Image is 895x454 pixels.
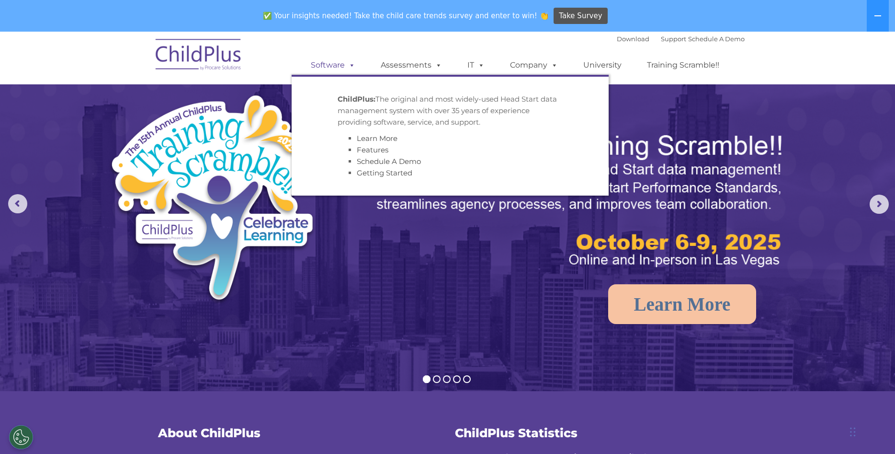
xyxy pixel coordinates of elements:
[617,35,649,43] a: Download
[637,56,729,75] a: Training Scramble!!
[357,134,397,143] a: Learn More
[338,93,563,128] p: The original and most widely-used Head Start data management system with over 35 years of experie...
[738,350,895,454] iframe: Chat Widget
[559,8,602,24] span: Take Survey
[455,426,578,440] span: ChildPlus Statistics
[850,418,856,446] div: Drag
[259,6,552,25] span: ✅ Your insights needed! Take the child care trends survey and enter to win! 👏
[338,94,375,104] strong: ChildPlus:
[301,56,365,75] a: Software
[357,168,412,177] a: Getting Started
[458,56,494,75] a: IT
[9,425,33,449] button: Cookies Settings
[151,32,247,80] img: ChildPlus by Procare Solutions
[574,56,631,75] a: University
[357,145,388,154] a: Features
[661,35,686,43] a: Support
[554,8,608,24] a: Take Survey
[371,56,452,75] a: Assessments
[688,35,745,43] a: Schedule A Demo
[608,284,757,324] a: Learn More
[617,35,745,43] font: |
[158,426,261,440] span: About ChildPlus
[357,157,421,166] a: Schedule A Demo
[500,56,567,75] a: Company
